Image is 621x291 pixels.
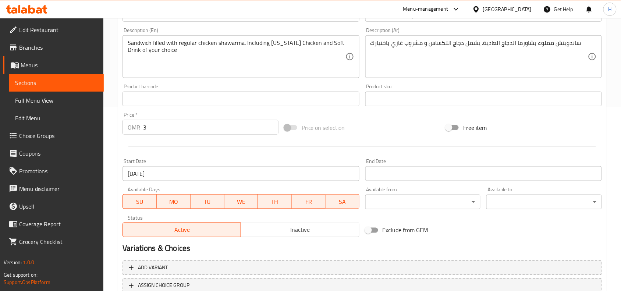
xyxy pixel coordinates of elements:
[160,196,188,207] span: MO
[4,270,38,280] span: Get support on:
[292,194,326,209] button: FR
[19,167,98,175] span: Promotions
[128,123,140,132] p: OMR
[138,263,168,273] span: Add variant
[329,196,356,207] span: SA
[224,194,258,209] button: WE
[15,114,98,123] span: Edit Menu
[3,233,104,251] a: Grocery Checklist
[123,243,602,254] h2: Variations & Choices
[3,162,104,180] a: Promotions
[3,127,104,145] a: Choice Groups
[19,202,98,211] span: Upsell
[15,96,98,105] span: Full Menu View
[241,223,359,237] button: Inactive
[483,5,532,13] div: [GEOGRAPHIC_DATA]
[3,56,104,74] a: Menus
[9,74,104,92] a: Sections
[123,260,602,276] button: Add variant
[19,184,98,193] span: Menu disclaimer
[143,120,278,135] input: Please enter price
[23,258,34,267] span: 1.0.0
[157,194,191,209] button: MO
[486,195,602,209] div: ​
[244,225,356,235] span: Inactive
[194,196,221,207] span: TU
[3,39,104,56] a: Branches
[126,196,154,207] span: SU
[123,194,157,209] button: SU
[3,180,104,198] a: Menu disclaimer
[383,226,428,235] span: Exclude from GEM
[365,92,602,106] input: Please enter product sku
[3,198,104,215] a: Upsell
[3,145,104,162] a: Coupons
[463,123,487,132] span: Free item
[9,92,104,109] a: Full Menu View
[261,196,289,207] span: TH
[326,194,359,209] button: SA
[19,131,98,140] span: Choice Groups
[19,237,98,246] span: Grocery Checklist
[608,5,611,13] span: H
[19,43,98,52] span: Branches
[19,25,98,34] span: Edit Restaurant
[9,109,104,127] a: Edit Menu
[302,123,345,132] span: Price on selection
[365,195,481,209] div: ​
[3,215,104,233] a: Coverage Report
[295,196,323,207] span: FR
[4,258,22,267] span: Version:
[138,281,189,290] span: ASSIGN CHOICE GROUP
[191,194,224,209] button: TU
[370,39,588,74] textarea: ساندويتش مملوء بشاورما الدجاج العادية. يشمل دجاج التكساس و مشروب غازي باختيارك
[128,39,345,74] textarea: Sandwich filled with regular chicken shawarma. Including [US_STATE] Chicken and Soft Drink of you...
[21,61,98,70] span: Menus
[15,78,98,87] span: Sections
[227,196,255,207] span: WE
[3,21,104,39] a: Edit Restaurant
[126,225,238,235] span: Active
[123,223,241,237] button: Active
[123,92,359,106] input: Please enter product barcode
[4,277,50,287] a: Support.OpsPlatform
[19,220,98,228] span: Coverage Report
[403,5,448,14] div: Menu-management
[258,194,292,209] button: TH
[19,149,98,158] span: Coupons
